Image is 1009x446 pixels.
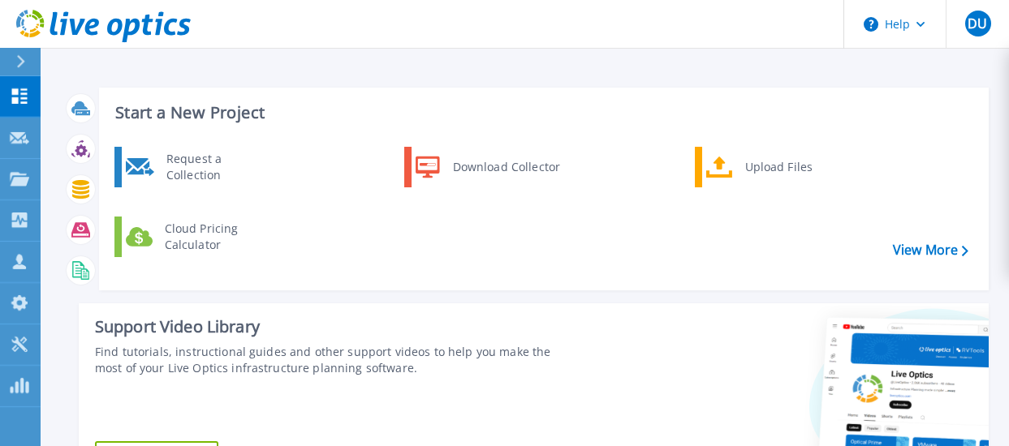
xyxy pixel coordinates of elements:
a: View More [893,242,968,258]
div: Cloud Pricing Calculator [157,221,277,253]
div: Request a Collection [158,151,277,183]
a: Request a Collection [114,147,281,187]
a: Cloud Pricing Calculator [114,217,281,257]
div: Download Collector [445,151,567,183]
div: Support Video Library [95,316,567,337]
h3: Start a New Project [115,104,968,122]
a: Download Collector [404,147,571,187]
span: DU [968,17,987,30]
div: Upload Files [737,151,857,183]
a: Upload Files [695,147,861,187]
div: Find tutorials, instructional guides and other support videos to help you make the most of your L... [95,344,567,376]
